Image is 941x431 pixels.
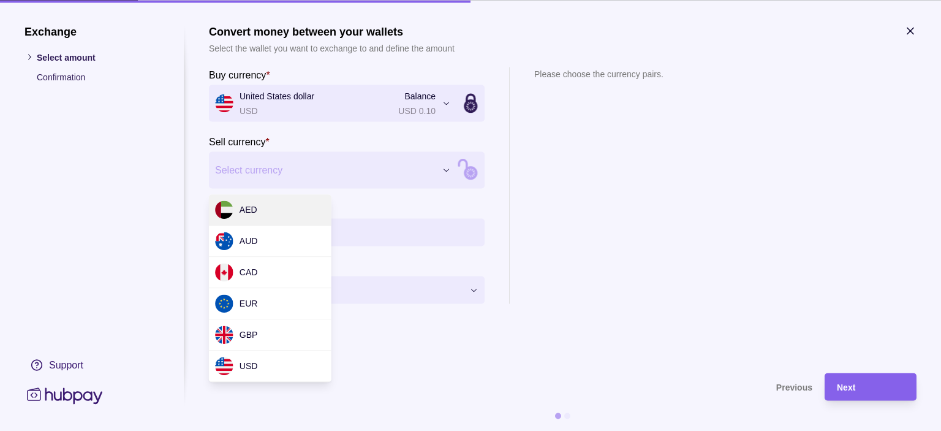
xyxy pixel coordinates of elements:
[240,236,258,246] span: AUD
[240,205,257,215] span: AED
[215,263,233,281] img: ca
[215,294,233,313] img: eu
[215,232,233,250] img: au
[215,200,233,219] img: ae
[240,267,258,277] span: CAD
[240,330,258,340] span: GBP
[215,357,233,375] img: us
[215,326,233,344] img: gb
[240,361,258,371] span: USD
[240,299,258,308] span: EUR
